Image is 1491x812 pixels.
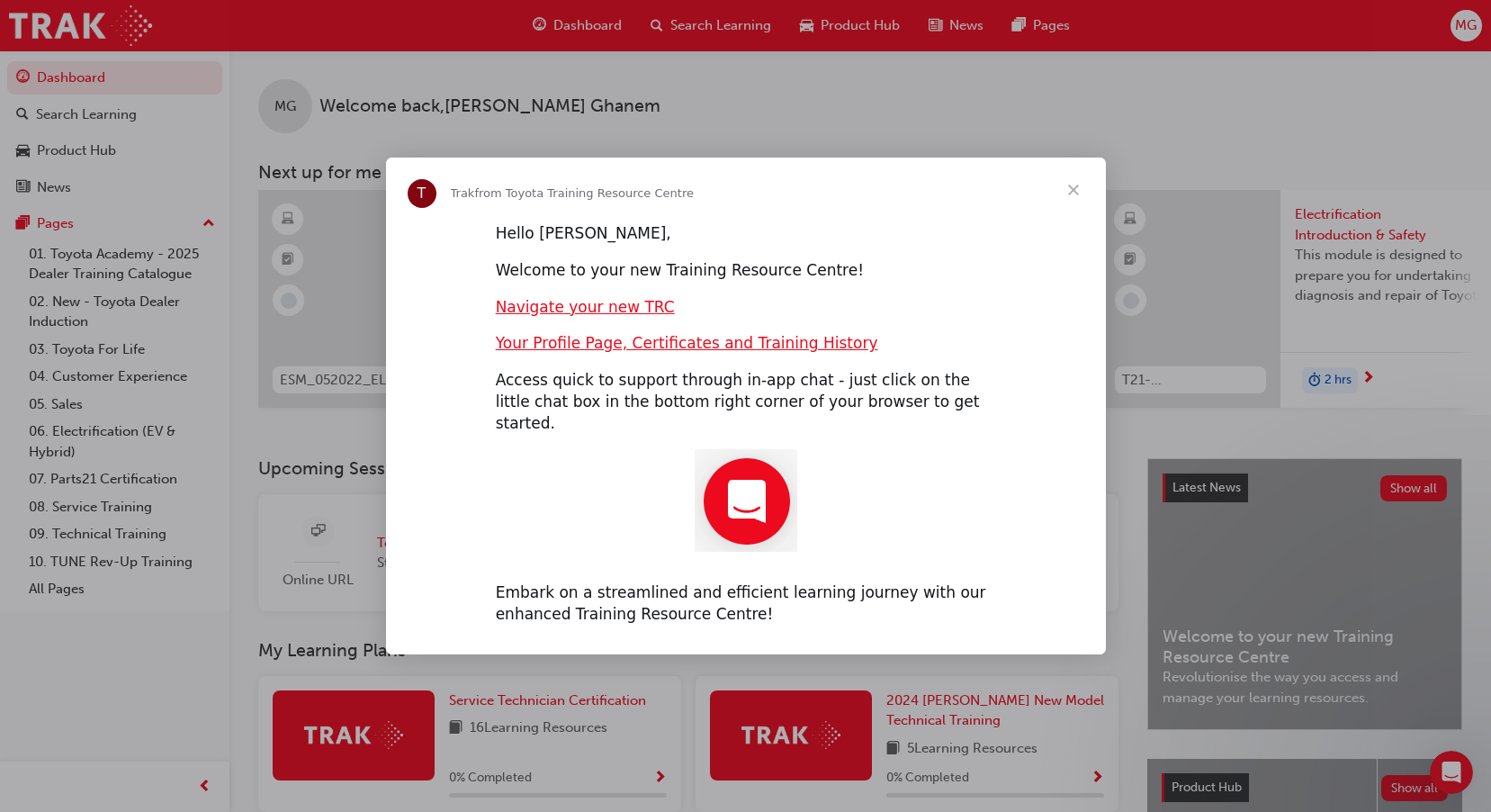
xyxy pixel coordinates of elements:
span: from Toyota Training Resource Centre [474,186,694,200]
div: Welcome to your new Training Resource Centre! [496,260,996,282]
a: Your Profile Page, Certificates and Training History [496,334,878,352]
span: Close [1041,158,1106,222]
span: Trak [451,186,475,200]
div: Hello [PERSON_NAME], [496,223,996,245]
div: Access quick to support through in-app chat - just click on the little chat box in the bottom rig... [496,370,996,434]
div: Embark on a streamlined and efficient learning journey with our enhanced Training Resource Centre! [496,582,996,626]
a: Navigate your new TRC [496,298,675,316]
div: Profile image for Trak [408,179,436,208]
